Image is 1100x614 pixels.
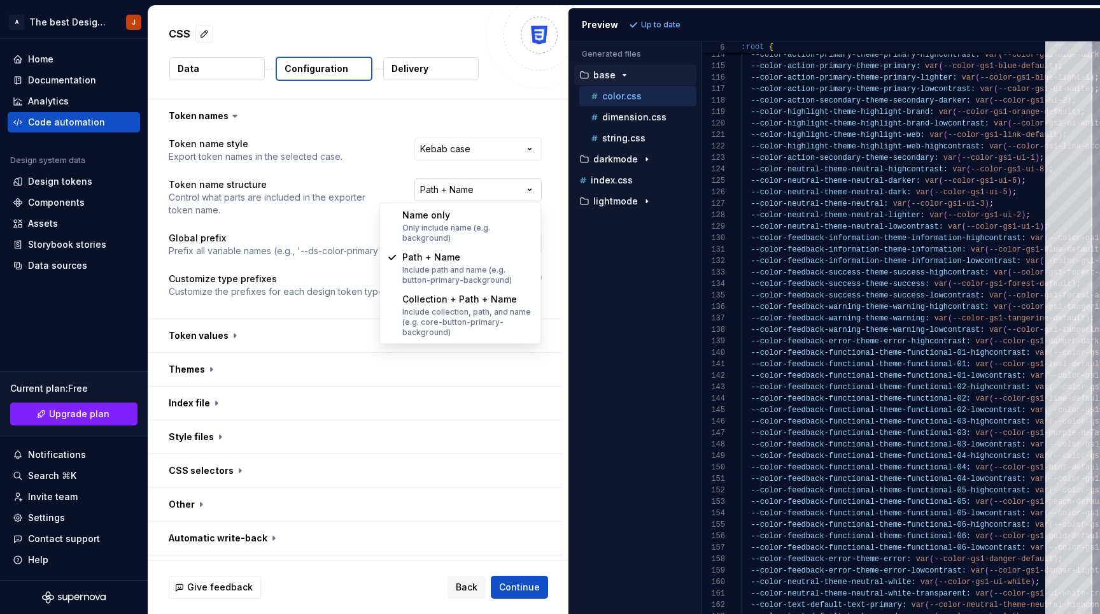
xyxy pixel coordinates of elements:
span: Name only [402,210,450,220]
div: Include collection, path, and name (e.g. core-button-primary-background) [402,307,533,338]
div: Only include name (e.g. background) [402,223,533,243]
div: Include path and name (e.g. button-primary-background) [402,265,533,285]
span: Path + Name [402,252,460,262]
span: Collection + Path + Name [402,294,517,304]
